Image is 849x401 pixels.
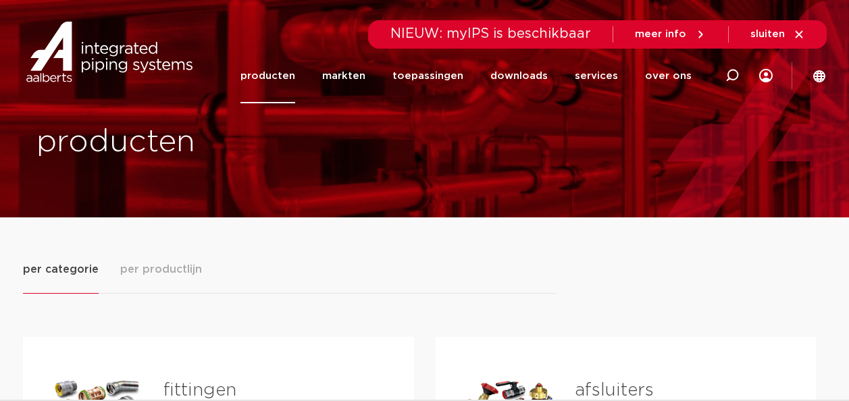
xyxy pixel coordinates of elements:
[575,49,618,103] a: services
[23,261,99,277] span: per categorie
[163,381,236,399] a: fittingen
[575,381,654,399] a: afsluiters
[750,29,785,39] span: sluiten
[635,28,706,41] a: meer info
[240,49,295,103] a: producten
[322,49,365,103] a: markten
[490,49,548,103] a: downloads
[120,261,202,277] span: per productlijn
[36,121,418,164] h1: producten
[750,28,805,41] a: sluiten
[392,49,463,103] a: toepassingen
[645,49,692,103] a: over ons
[390,27,591,41] span: NIEUW: myIPS is beschikbaar
[635,29,686,39] span: meer info
[240,49,692,103] nav: Menu
[759,49,773,103] div: my IPS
